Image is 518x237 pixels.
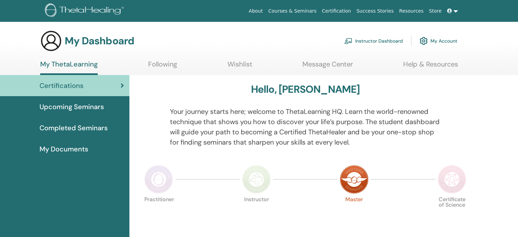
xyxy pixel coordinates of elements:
a: Resources [396,5,426,17]
a: Message Center [302,60,353,73]
img: Practitioner [144,165,173,194]
a: My ThetaLearning [40,60,98,75]
p: Master [340,197,368,225]
img: Master [340,165,368,194]
img: generic-user-icon.jpg [40,30,62,52]
a: Following [148,60,177,73]
a: Help & Resources [403,60,458,73]
img: logo.png [45,3,126,19]
a: Store [426,5,444,17]
a: Wishlist [227,60,252,73]
img: Certificate of Science [438,165,466,194]
span: My Documents [40,144,88,154]
span: Upcoming Seminars [40,102,104,112]
p: Certificate of Science [438,197,466,225]
img: cog.svg [420,35,428,47]
span: Completed Seminars [40,123,108,133]
h3: Hello, [PERSON_NAME] [251,83,360,95]
img: Instructor [242,165,271,194]
p: Practitioner [144,197,173,225]
p: Instructor [242,197,271,225]
a: About [246,5,265,17]
a: Courses & Seminars [266,5,319,17]
a: Instructor Dashboard [344,33,403,48]
a: Success Stories [354,5,396,17]
span: Certifications [40,80,83,91]
h3: My Dashboard [65,35,134,47]
img: chalkboard-teacher.svg [344,38,352,44]
p: Your journey starts here; welcome to ThetaLearning HQ. Learn the world-renowned technique that sh... [170,106,441,147]
a: Certification [319,5,354,17]
a: My Account [420,33,457,48]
